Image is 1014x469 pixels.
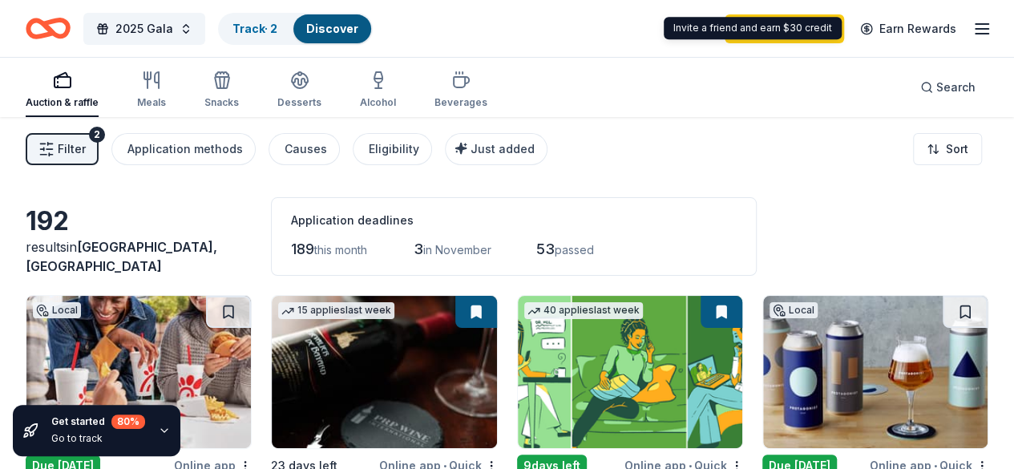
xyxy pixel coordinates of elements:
[524,302,643,319] div: 40 applies last week
[471,142,535,156] span: Just added
[946,139,968,159] span: Sort
[272,296,496,448] img: Image for PRP Wine International
[423,243,491,257] span: in November
[434,96,487,109] div: Beverages
[137,64,166,117] button: Meals
[83,13,205,45] button: 2025 Gala
[58,139,86,159] span: Filter
[26,64,99,117] button: Auction & raffle
[936,78,976,97] span: Search
[434,64,487,117] button: Beverages
[115,19,173,38] span: 2025 Gala
[26,96,99,109] div: Auction & raffle
[353,133,432,165] button: Eligibility
[111,133,256,165] button: Application methods
[770,302,818,318] div: Local
[291,211,737,230] div: Application deadlines
[907,71,988,103] button: Search
[26,239,217,274] span: in
[232,22,277,35] a: Track· 2
[26,237,252,276] div: results
[26,239,217,274] span: [GEOGRAPHIC_DATA], [GEOGRAPHIC_DATA]
[111,414,145,429] div: 80 %
[51,414,145,429] div: Get started
[33,302,81,318] div: Local
[763,296,988,448] img: Image for Protagonist Beer
[360,64,396,117] button: Alcohol
[414,241,423,257] span: 3
[277,96,321,109] div: Desserts
[360,96,396,109] div: Alcohol
[369,139,419,159] div: Eligibility
[218,13,373,45] button: Track· 2Discover
[137,96,166,109] div: Meals
[204,96,239,109] div: Snacks
[306,22,358,35] a: Discover
[51,432,145,445] div: Go to track
[314,243,367,257] span: this month
[555,243,594,257] span: passed
[291,241,314,257] span: 189
[445,133,547,165] button: Just added
[850,14,966,43] a: Earn Rewards
[536,241,555,257] span: 53
[913,133,982,165] button: Sort
[204,64,239,117] button: Snacks
[26,10,71,47] a: Home
[127,139,243,159] div: Application methods
[725,14,844,43] a: Start free trial
[26,133,99,165] button: Filter2
[285,139,327,159] div: Causes
[518,296,742,448] img: Image for BetterHelp Social Impact
[269,133,340,165] button: Causes
[89,127,105,143] div: 2
[664,17,842,39] div: Invite a friend and earn $30 credit
[26,296,251,448] img: Image for Chick-fil-A (Charlotte)
[278,302,394,319] div: 15 applies last week
[277,64,321,117] button: Desserts
[26,205,252,237] div: 192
